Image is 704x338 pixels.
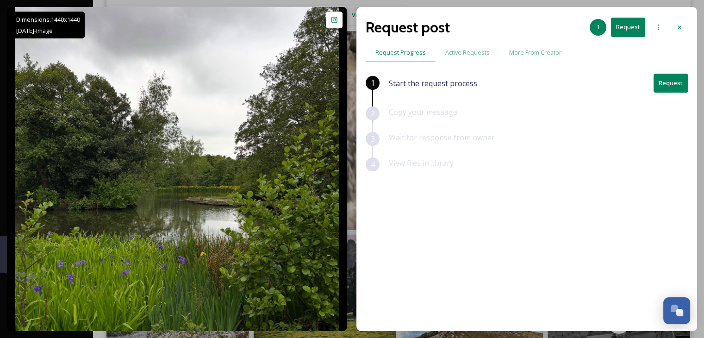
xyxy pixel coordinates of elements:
span: 3 [371,133,375,144]
span: Dimensions: 1440 x 1440 [16,15,80,24]
span: Active Requests [445,48,490,57]
span: [DATE] - Image [16,26,53,35]
span: View files in library [389,158,454,168]
button: Request [654,74,688,93]
img: 📍The pond at beautiful Brough Park • Leek • Staffordshire Moorlands #LeekStaffordshire #LeekLife ... [15,7,339,331]
span: 4 [371,159,375,170]
span: Start the request process [389,78,477,89]
span: Request Progress [375,48,426,57]
span: Wait for response from owner [389,132,495,143]
span: 2 [371,108,375,119]
span: More From Creator [509,48,561,57]
button: Open Chat [663,297,690,324]
span: 1 [371,77,375,88]
h2: Request post [366,16,450,38]
span: Copy your message [389,107,457,117]
button: Request [611,18,645,37]
span: 1 [597,23,600,31]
